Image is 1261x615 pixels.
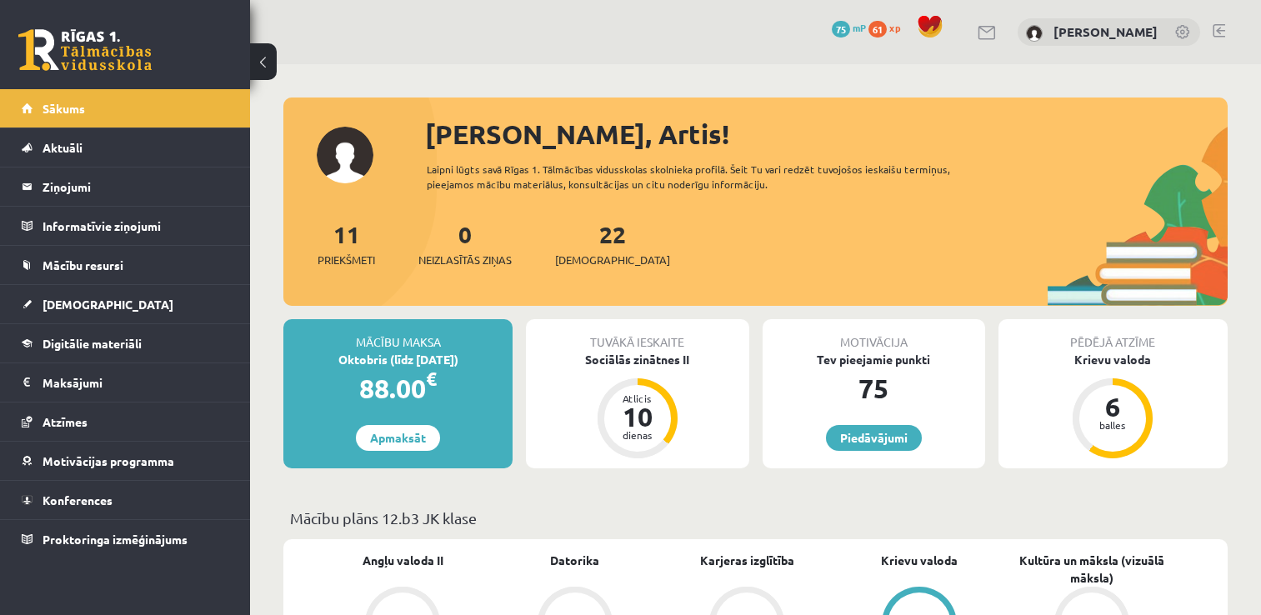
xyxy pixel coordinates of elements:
div: Pēdējā atzīme [998,319,1228,351]
a: Konferences [22,481,229,519]
span: Priekšmeti [318,252,375,268]
a: Aktuāli [22,128,229,167]
span: Atzīmes [43,414,88,429]
div: dienas [613,430,663,440]
div: 6 [1088,393,1138,420]
a: 61 xp [868,21,908,34]
a: Mācību resursi [22,246,229,284]
a: 0Neizlasītās ziņas [418,219,512,268]
a: Kultūra un māksla (vizuālā māksla) [1005,552,1178,587]
a: Karjeras izglītība [700,552,794,569]
a: Datorika [550,552,599,569]
span: Mācību resursi [43,257,123,272]
span: [DEMOGRAPHIC_DATA] [555,252,670,268]
span: Aktuāli [43,140,83,155]
div: Laipni lūgts savā Rīgas 1. Tālmācības vidusskolas skolnieka profilā. Šeit Tu vari redzēt tuvojošo... [427,162,993,192]
span: [DEMOGRAPHIC_DATA] [43,297,173,312]
span: xp [889,21,900,34]
a: Proktoringa izmēģinājums [22,520,229,558]
a: Krievu valoda 6 balles [998,351,1228,461]
legend: Informatīvie ziņojumi [43,207,229,245]
img: Artis Semjonovs [1026,25,1043,42]
div: 75 [763,368,985,408]
a: 75 mP [832,21,866,34]
a: Informatīvie ziņojumi [22,207,229,245]
div: 88.00 [283,368,513,408]
div: Tev pieejamie punkti [763,351,985,368]
span: Neizlasītās ziņas [418,252,512,268]
a: Motivācijas programma [22,442,229,480]
a: Maksājumi [22,363,229,402]
span: 61 [868,21,887,37]
a: [DEMOGRAPHIC_DATA] [22,285,229,323]
div: Sociālās zinātnes II [526,351,748,368]
a: Sākums [22,89,229,127]
span: Sākums [43,101,85,116]
div: Oktobris (līdz [DATE]) [283,351,513,368]
a: Atzīmes [22,402,229,441]
span: Digitālie materiāli [43,336,142,351]
div: [PERSON_NAME], Artis! [425,114,1228,154]
span: Proktoringa izmēģinājums [43,532,188,547]
a: [PERSON_NAME] [1053,23,1158,40]
div: Tuvākā ieskaite [526,319,748,351]
legend: Ziņojumi [43,167,229,206]
div: 10 [613,403,663,430]
span: Konferences [43,492,113,507]
p: Mācību plāns 12.b3 JK klase [290,507,1221,529]
a: Apmaksāt [356,425,440,451]
a: Sociālās zinātnes II Atlicis 10 dienas [526,351,748,461]
a: Piedāvājumi [826,425,922,451]
a: 22[DEMOGRAPHIC_DATA] [555,219,670,268]
a: Krievu valoda [881,552,958,569]
a: Rīgas 1. Tālmācības vidusskola [18,29,152,71]
div: Krievu valoda [998,351,1228,368]
span: 75 [832,21,850,37]
span: mP [853,21,866,34]
div: balles [1088,420,1138,430]
div: Atlicis [613,393,663,403]
div: Mācību maksa [283,319,513,351]
a: Angļu valoda II [363,552,443,569]
span: € [426,367,437,391]
a: 11Priekšmeti [318,219,375,268]
legend: Maksājumi [43,363,229,402]
span: Motivācijas programma [43,453,174,468]
div: Motivācija [763,319,985,351]
a: Ziņojumi [22,167,229,206]
a: Digitālie materiāli [22,324,229,362]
